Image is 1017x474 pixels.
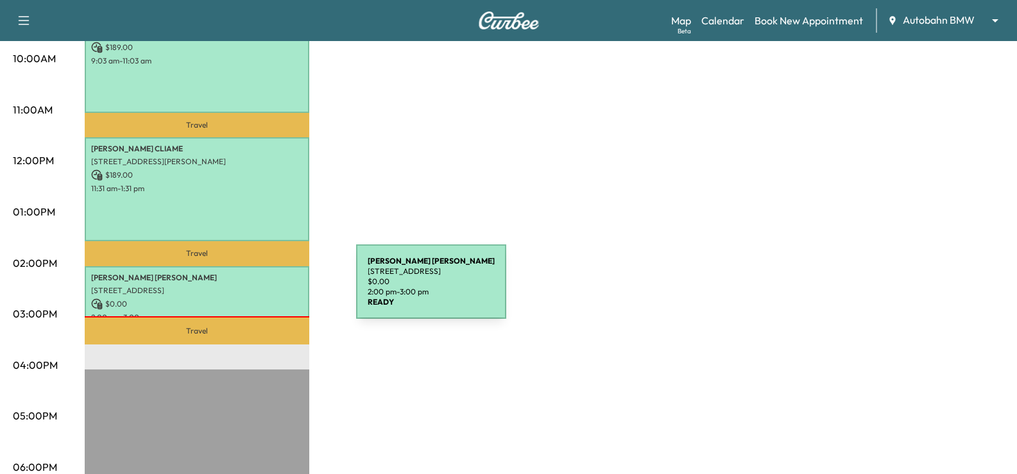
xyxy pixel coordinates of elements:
p: 12:00PM [13,153,54,168]
div: Beta [678,26,691,36]
p: $ 189.00 [91,42,303,53]
p: $ 189.00 [91,169,303,181]
p: 9:03 am - 11:03 am [91,56,303,66]
p: 2:00 pm - 3:00 pm [91,312,303,323]
span: Autobahn BMW [903,13,975,28]
p: 11:00AM [13,102,53,117]
p: 10:00AM [13,51,56,66]
p: 03:00PM [13,306,57,321]
p: Travel [85,317,309,344]
p: 04:00PM [13,357,58,373]
p: [STREET_ADDRESS][PERSON_NAME] [91,157,303,167]
p: $ 0.00 [91,298,303,310]
p: [STREET_ADDRESS] [91,285,303,296]
img: Curbee Logo [478,12,540,30]
a: Calendar [701,13,744,28]
p: 01:00PM [13,204,55,219]
p: 05:00PM [13,408,57,423]
a: Book New Appointment [755,13,863,28]
p: Travel [85,113,309,137]
a: MapBeta [671,13,691,28]
p: Travel [85,241,309,266]
p: 11:31 am - 1:31 pm [91,183,303,194]
p: [PERSON_NAME] [PERSON_NAME] [91,273,303,283]
p: 02:00PM [13,255,57,271]
p: [PERSON_NAME] CLIAME [91,144,303,154]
